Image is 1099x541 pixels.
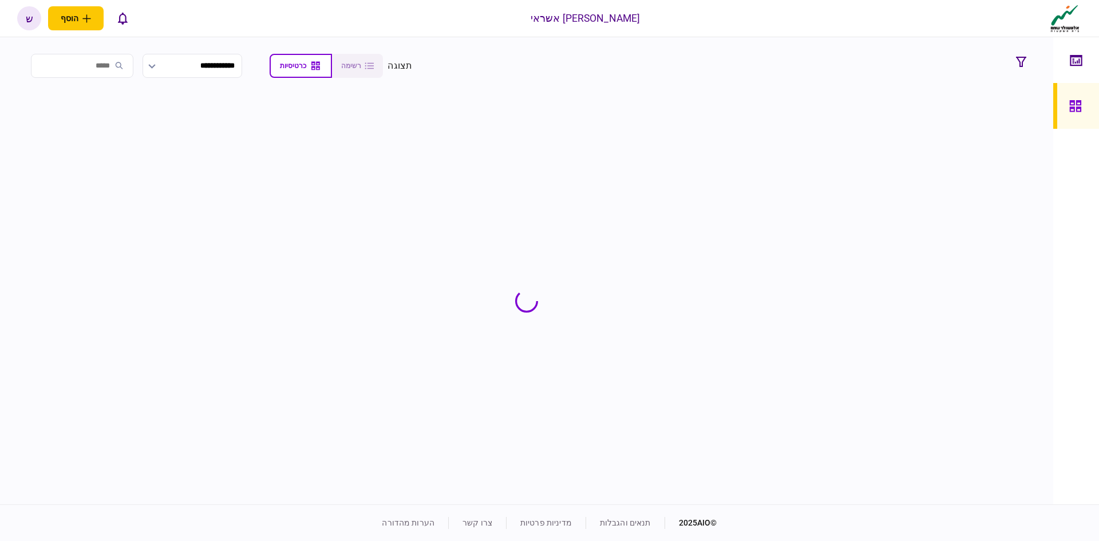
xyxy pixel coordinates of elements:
img: client company logo [1048,4,1082,33]
span: רשימה [341,62,361,70]
button: רשימה [332,54,383,78]
div: תצוגה [388,59,412,73]
div: [PERSON_NAME] אשראי [531,11,641,26]
a: הערות מהדורה [382,518,434,527]
div: © 2025 AIO [665,517,717,529]
a: מדיניות פרטיות [520,518,572,527]
a: צרו קשר [462,518,492,527]
a: תנאים והגבלות [600,518,651,527]
button: כרטיסיות [270,54,332,78]
span: כרטיסיות [280,62,306,70]
button: פתח תפריט להוספת לקוח [48,6,104,30]
button: פתח רשימת התראות [110,6,135,30]
button: ש [17,6,41,30]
